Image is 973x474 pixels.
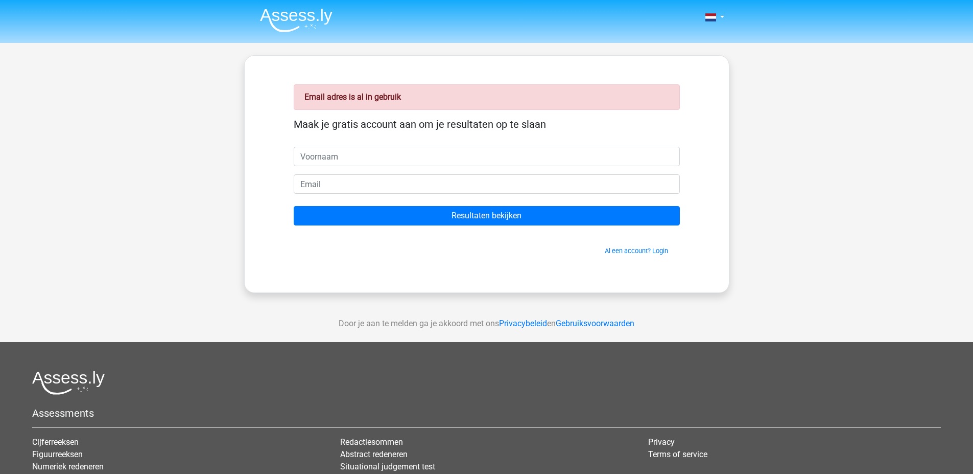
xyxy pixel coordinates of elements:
[340,437,403,447] a: Redactiesommen
[340,449,408,459] a: Abstract redeneren
[294,147,680,166] input: Voornaam
[648,449,707,459] a: Terms of service
[294,174,680,194] input: Email
[32,449,83,459] a: Figuurreeksen
[648,437,675,447] a: Privacy
[556,319,634,328] a: Gebruiksvoorwaarden
[32,437,79,447] a: Cijferreeksen
[32,371,105,395] img: Assessly logo
[340,462,435,471] a: Situational judgement test
[499,319,547,328] a: Privacybeleid
[260,8,333,32] img: Assessly
[32,462,104,471] a: Numeriek redeneren
[32,407,941,419] h5: Assessments
[605,247,668,255] a: Al een account? Login
[304,92,401,102] strong: Email adres is al in gebruik
[294,206,680,225] input: Resultaten bekijken
[294,118,680,130] h5: Maak je gratis account aan om je resultaten op te slaan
